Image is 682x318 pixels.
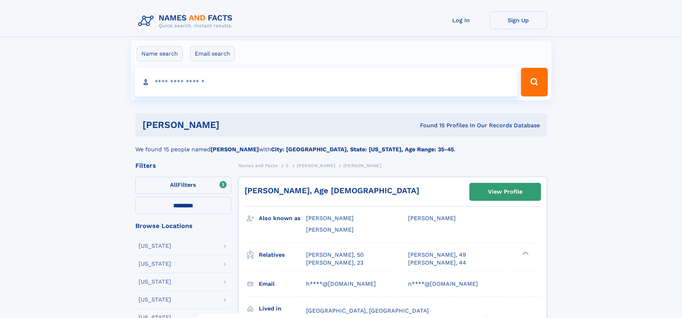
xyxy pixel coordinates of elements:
[521,68,547,96] button: Search Button
[343,163,382,168] span: [PERSON_NAME]
[259,249,306,261] h3: Relatives
[139,297,171,303] div: [US_STATE]
[470,183,541,200] a: View Profile
[432,11,490,29] a: Log In
[135,223,231,229] div: Browse Locations
[306,215,354,222] span: [PERSON_NAME]
[211,146,259,153] b: [PERSON_NAME]
[320,122,540,129] div: Found 15 Profiles In Our Records Database
[142,120,320,129] h1: [PERSON_NAME]
[135,177,231,194] label: Filters
[259,303,306,315] h3: Lived in
[190,46,235,61] label: Email search
[139,261,171,267] div: [US_STATE]
[306,307,429,314] span: [GEOGRAPHIC_DATA], [GEOGRAPHIC_DATA]
[238,161,278,170] a: Names and Facts
[245,186,419,195] a: [PERSON_NAME], Age [DEMOGRAPHIC_DATA]
[297,163,335,168] span: [PERSON_NAME]
[135,137,547,154] div: We found 15 people named with .
[259,212,306,224] h3: Also known as
[286,161,289,170] a: S
[271,146,454,153] b: City: [GEOGRAPHIC_DATA], State: [US_STATE], Age Range: 35-45
[490,11,547,29] a: Sign Up
[139,243,171,249] div: [US_STATE]
[488,184,522,200] div: View Profile
[408,259,466,267] a: [PERSON_NAME], 44
[139,279,171,285] div: [US_STATE]
[137,46,183,61] label: Name search
[306,259,363,267] a: [PERSON_NAME], 23
[135,11,238,31] img: Logo Names and Facts
[135,68,518,96] input: search input
[306,226,354,233] span: [PERSON_NAME]
[259,278,306,290] h3: Email
[170,181,178,188] span: All
[521,251,529,255] div: ❯
[408,215,456,222] span: [PERSON_NAME]
[297,161,335,170] a: [PERSON_NAME]
[286,163,289,168] span: S
[408,251,466,259] a: [PERSON_NAME], 49
[306,251,364,259] a: [PERSON_NAME], 50
[135,162,231,169] div: Filters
